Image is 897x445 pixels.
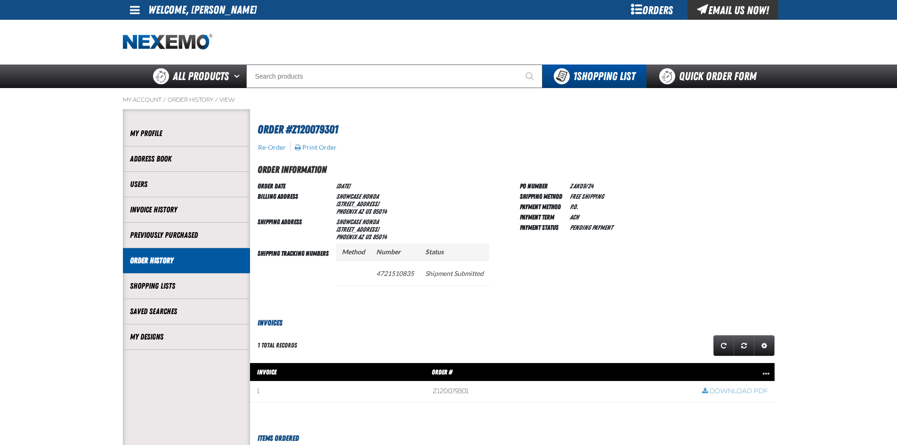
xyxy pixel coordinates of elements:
button: Start Searching [519,65,542,88]
span: Free Shipping [570,193,604,200]
a: Home [123,34,212,50]
span: PHOENIX [336,208,356,215]
span: Invoice [257,368,276,376]
a: Quick Order Form [646,65,774,88]
a: Saved Searches [130,306,243,317]
td: PO Number [520,180,566,191]
th: Method [336,243,371,261]
h3: Items Ordered [250,433,775,444]
td: Shipping Address [258,216,332,242]
button: You have 1 Shopping List. Open to view details [542,65,646,88]
h2: Order Information [258,162,775,177]
span: PHOENIX [336,233,356,241]
a: Order History [130,255,243,266]
div: 1 total records [258,341,297,350]
span: US [365,208,371,215]
span: P.O. [570,203,578,210]
img: Nexemo logo [123,34,212,50]
a: Users [130,179,243,190]
td: Payment Method [520,201,566,211]
td: Order Date [258,180,332,191]
a: My Designs [130,332,243,342]
span: AZ [358,233,364,241]
a: Reset grid action [734,335,754,356]
span: Showcase Honda [336,218,379,226]
a: Address Book [130,154,243,164]
span: Order # [432,368,453,376]
td: Z120079301 [426,381,695,402]
span: US [365,233,371,241]
a: My Account [123,96,162,104]
span: [STREET_ADDRESS] [336,226,379,233]
span: Order #Z120079301 [258,123,338,136]
span: ZAK09/24 [570,182,593,190]
span: [DATE] [336,182,350,190]
a: Refresh grid action [713,335,734,356]
th: Status [420,243,489,261]
td: Payment Status [520,222,566,232]
td: Shipment Submitted [420,260,489,286]
button: Print Order [294,143,337,152]
a: Order History [168,96,213,104]
a: Invoice History [130,204,243,215]
nav: Breadcrumbs [123,96,775,104]
td: Shipping Method [520,191,566,201]
td: Payment Term [520,211,566,222]
td: Shipping Tracking Numbers [258,242,332,302]
a: View [219,96,235,104]
input: Search [246,65,542,88]
th: Number [371,243,420,261]
span: / [215,96,218,104]
a: Shopping Lists [130,281,243,291]
bdo: 85014 [372,208,387,215]
th: Row actions [695,363,775,381]
span: AZ [358,208,364,215]
td: 1 [250,381,426,402]
button: Re-Order [258,143,286,152]
span: All Products [173,68,229,85]
span: Pending payment [570,224,613,231]
a: Previously Purchased [130,230,243,241]
span: / [163,96,166,104]
td: Billing Address [258,191,332,216]
span: ACH [570,213,579,221]
a: Expand or Collapse Grid Settings [754,335,775,356]
strong: 1 [573,70,577,83]
span: [STREET_ADDRESS] [336,200,379,208]
span: Shopping List [573,70,635,83]
button: Open All Products pages [231,65,246,88]
bdo: 85014 [372,233,387,241]
a: Download PDF row action [702,387,768,396]
td: 4721510835 [371,260,420,286]
a: My Profile [130,128,243,139]
h3: Invoices [250,317,775,329]
span: Showcase Honda [336,193,379,200]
